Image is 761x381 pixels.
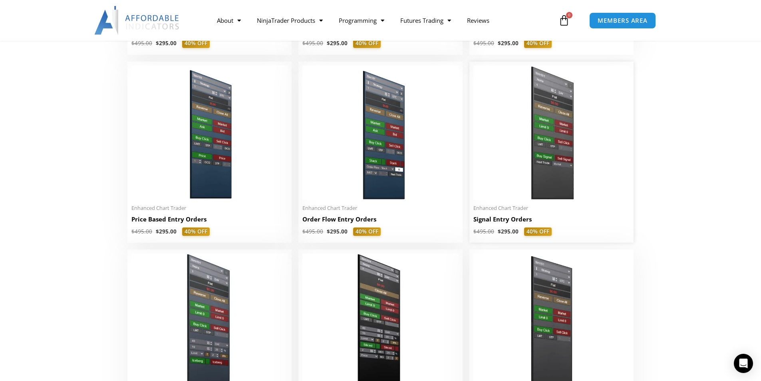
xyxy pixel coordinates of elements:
span: 40% OFF [182,227,210,236]
h2: Signal Entry Orders [473,215,630,223]
span: $ [473,40,477,47]
span: $ [473,228,477,235]
bdi: 295.00 [156,228,177,235]
span: Enhanced Chart Trader [131,205,288,211]
span: $ [131,40,135,47]
bdi: 295.00 [327,228,348,235]
img: SignalEntryOrders [473,66,630,200]
span: $ [156,228,159,235]
span: 40% OFF [524,39,552,48]
a: Order Flow Entry Orders [302,215,459,227]
span: 40% OFF [182,39,210,48]
span: Enhanced Chart Trader [302,205,459,211]
bdi: 295.00 [498,40,519,47]
img: Order Flow Entry Orders [302,66,459,200]
div: Open Intercom Messenger [734,354,753,373]
bdi: 495.00 [131,40,152,47]
bdi: 295.00 [327,40,348,47]
span: $ [302,228,306,235]
img: LogoAI | Affordable Indicators – NinjaTrader [94,6,180,35]
bdi: 495.00 [302,40,323,47]
span: $ [498,40,501,47]
a: Signal Entry Orders [473,215,630,227]
img: Price Based Entry Orders [131,66,288,200]
a: Reviews [459,11,497,30]
bdi: 495.00 [131,228,152,235]
a: About [209,11,249,30]
span: $ [327,228,330,235]
a: Programming [331,11,392,30]
a: Price Based Entry Orders [131,215,288,227]
a: Futures Trading [392,11,459,30]
bdi: 295.00 [156,40,177,47]
bdi: 495.00 [473,40,494,47]
h2: Price Based Entry Orders [131,215,288,223]
span: 40% OFF [353,227,381,236]
span: $ [156,40,159,47]
bdi: 295.00 [498,228,519,235]
span: 0 [566,12,572,18]
span: $ [131,228,135,235]
span: $ [498,228,501,235]
bdi: 495.00 [473,228,494,235]
span: Enhanced Chart Trader [473,205,630,211]
a: NinjaTrader Products [249,11,331,30]
nav: Menu [209,11,556,30]
span: MEMBERS AREA [598,18,648,24]
a: 0 [546,9,582,32]
h2: Order Flow Entry Orders [302,215,459,223]
span: 40% OFF [353,39,381,48]
span: $ [327,40,330,47]
a: MEMBERS AREA [589,12,656,29]
bdi: 495.00 [302,228,323,235]
span: 40% OFF [524,227,552,236]
span: $ [302,40,306,47]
